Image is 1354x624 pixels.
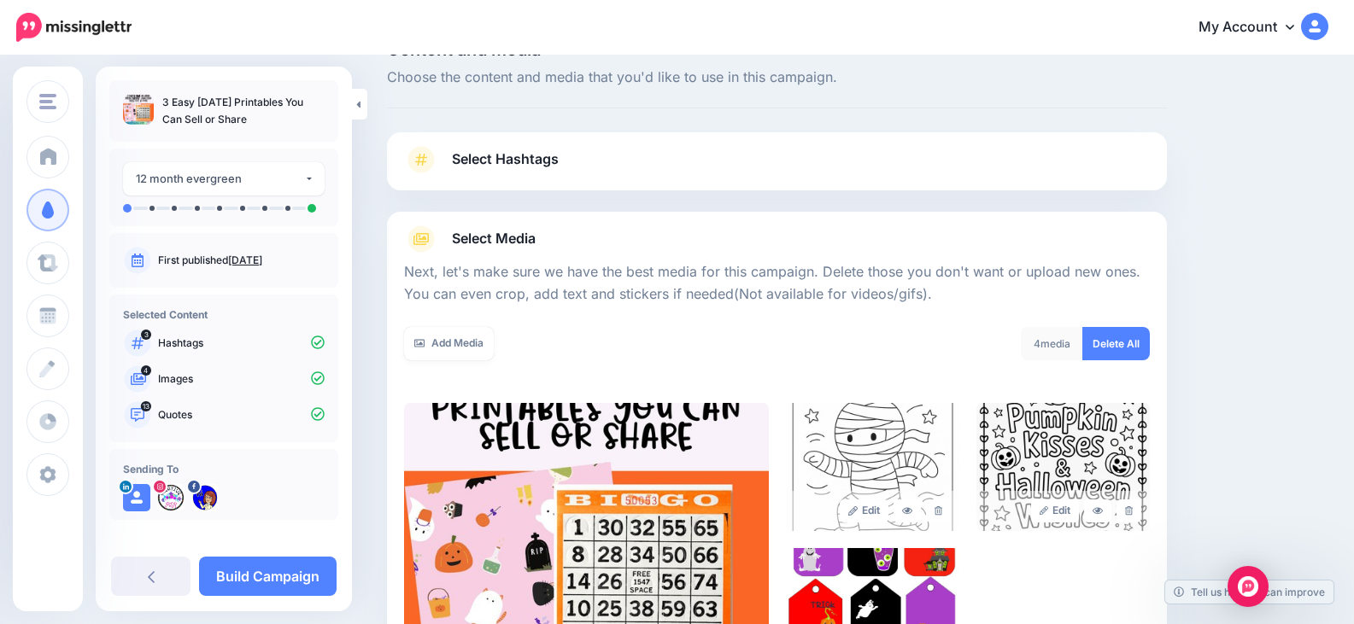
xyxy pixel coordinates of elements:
[404,146,1150,190] a: Select Hashtags
[16,13,132,42] img: Missinglettr
[976,403,1150,531] img: cb568d0ccd1f3ee27cad62506dc2fb50_large.jpg
[157,484,185,511] img: 271399060_512266736676214_6932740084696221592_n-bsa113597.jpg
[1021,327,1083,360] div: media
[136,169,304,189] div: 12 month evergreen
[141,329,151,340] span: 3
[1034,337,1040,350] span: 4
[158,335,325,351] p: Hashtags
[123,162,325,195] button: 12 month evergreen
[162,94,325,128] p: 3 Easy [DATE] Printables You Can Sell or Share
[1082,327,1150,360] a: Delete All
[404,327,494,360] a: Add Media
[158,253,325,268] p: First published
[1165,580,1333,604] a: Tell us how we can improve
[123,308,325,321] h4: Selected Content
[404,261,1150,306] p: Next, let's make sure we have the best media for this campaign. Delete those you don't want or up...
[228,254,262,266] a: [DATE]
[1031,499,1080,522] a: Edit
[840,499,888,522] a: Edit
[191,484,219,511] img: 168342374_104798005050928_8151891079946304445_n-bsa116951.png
[452,148,559,171] span: Select Hashtags
[1228,566,1269,607] div: Open Intercom Messenger
[404,225,1150,253] a: Select Media
[141,365,151,376] span: 4
[141,401,151,411] span: 13
[123,484,150,511] img: user_default_image.png
[387,41,1167,58] span: Content and media
[387,67,1167,89] span: Choose the content and media that you'd like to use in this campaign.
[39,94,56,109] img: menu.png
[1181,7,1328,49] a: My Account
[158,407,325,423] p: Quotes
[158,371,325,387] p: Images
[786,403,959,531] img: ca2592add4272b1166f59a621e28febe_large.jpg
[452,227,536,250] span: Select Media
[123,94,154,125] img: 788a7fd56b9a23b991400e0d19c60707_thumb.jpg
[123,463,325,475] h4: Sending To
